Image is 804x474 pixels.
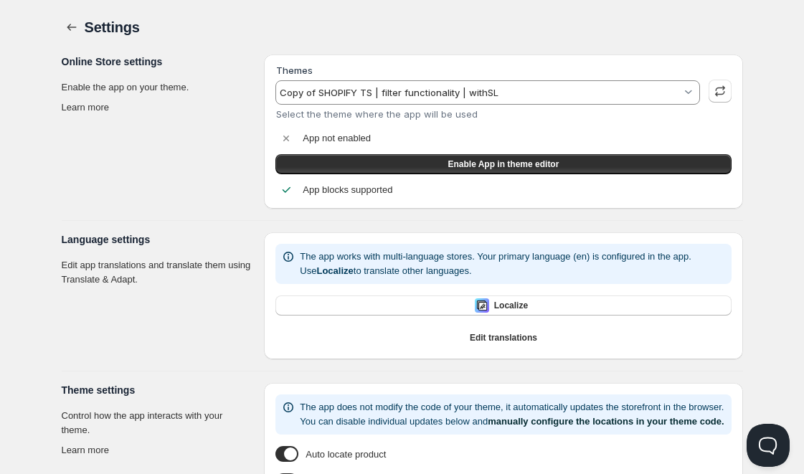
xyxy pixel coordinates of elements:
[276,65,313,76] label: Themes
[62,80,253,95] p: Enable the app on your theme.
[275,295,731,316] button: LocalizeLocalize
[275,328,731,348] button: Edit translations
[303,183,392,197] p: App blocks supported
[470,332,537,343] span: Edit translations
[275,154,731,174] a: Enable App in theme editor
[62,258,253,287] p: Edit app translations and translate them using Translate & Adapt.
[62,102,109,113] a: Learn more
[300,250,691,278] p: The app works with multi-language stores. Your primary language (en) is configured in the app. Us...
[747,424,790,467] iframe: Help Scout Beacon - Open
[448,158,559,170] span: Enable App in theme editor
[62,232,253,247] h3: Language settings
[303,131,371,146] p: App not enabled
[85,19,140,35] span: Settings
[300,400,725,429] p: The app does not modify the code of your theme, it automatically updates the storefront in the br...
[488,416,724,427] a: manually configure the locations in your theme code.
[62,409,253,437] p: Control how the app interacts with your theme.
[306,447,386,462] span: Auto locate product
[316,265,353,276] b: Localize
[475,298,489,313] img: Localize
[494,300,528,311] span: Localize
[62,445,109,455] a: Learn more
[62,383,253,397] h3: Theme settings
[276,108,699,120] div: Select the theme where the app will be used
[62,54,253,69] h3: Online Store settings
